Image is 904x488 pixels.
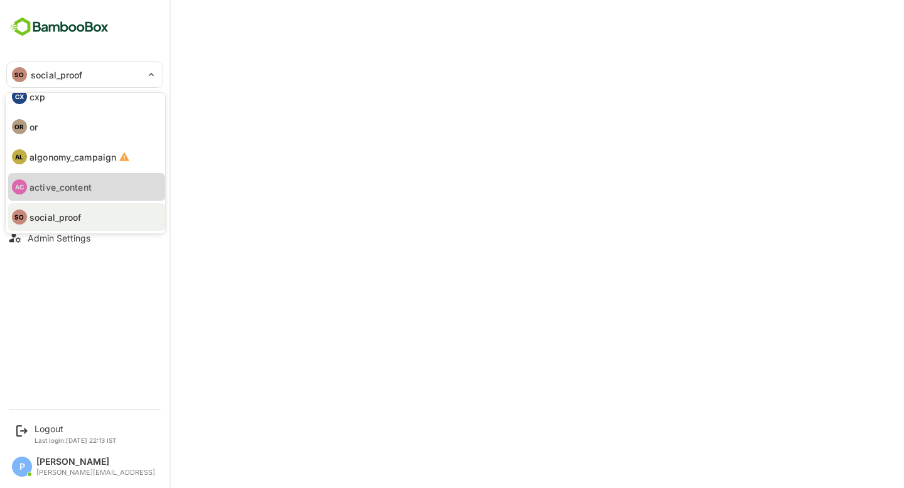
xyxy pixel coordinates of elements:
div: SO [12,210,27,225]
div: CX [12,89,27,104]
p: active_content [30,181,92,194]
p: algonomy_campaign [30,151,116,164]
p: social_proof [30,211,82,224]
div: AL [12,149,27,164]
div: AC [12,179,27,194]
div: OR [12,119,27,134]
p: cxp [30,90,45,103]
p: or [30,120,38,134]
